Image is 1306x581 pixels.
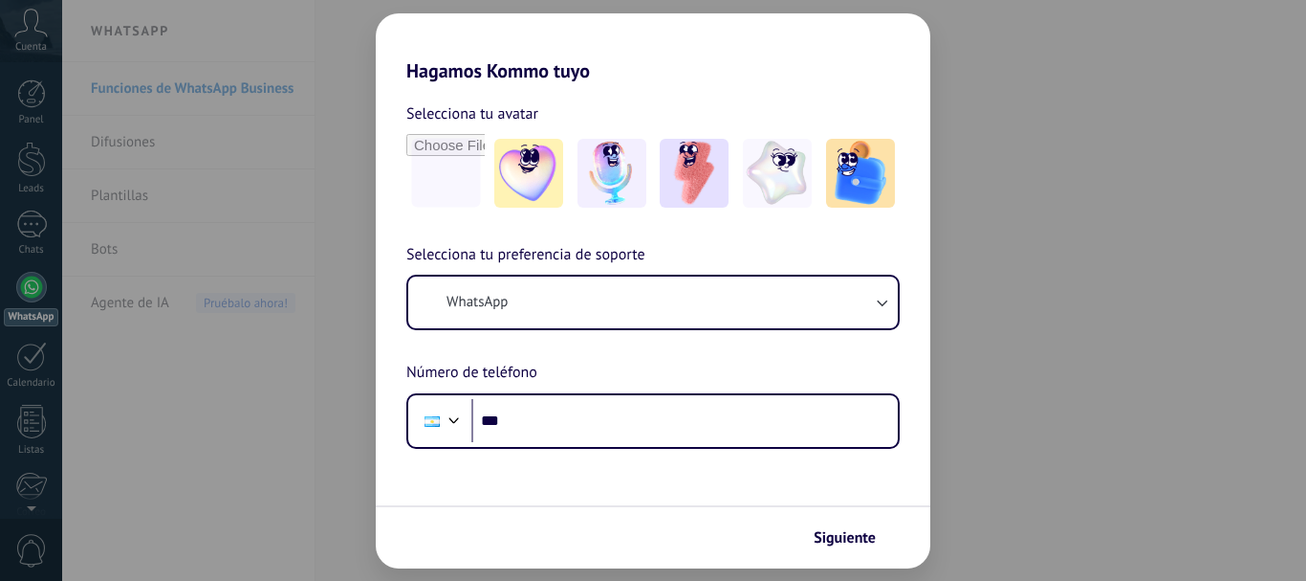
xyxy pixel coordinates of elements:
img: -3.jpeg [660,139,729,208]
button: Siguiente [805,522,902,554]
img: -1.jpeg [494,139,563,208]
button: WhatsApp [408,277,898,328]
img: -2.jpeg [577,139,646,208]
img: -4.jpeg [743,139,812,208]
img: -5.jpeg [826,139,895,208]
span: Número de teléfono [406,361,537,386]
span: Siguiente [814,531,876,545]
span: WhatsApp [446,293,508,312]
h2: Hagamos Kommo tuyo [376,13,930,82]
div: Argentina: + 54 [414,401,450,441]
span: Selecciona tu preferencia de soporte [406,243,645,268]
span: Selecciona tu avatar [406,101,538,126]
